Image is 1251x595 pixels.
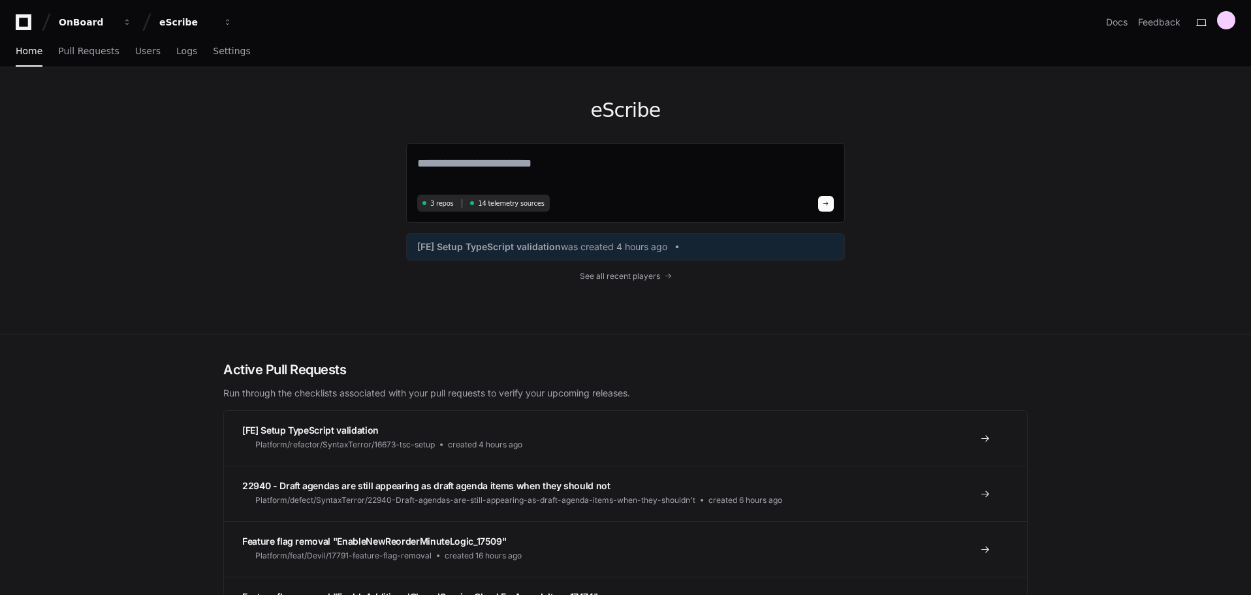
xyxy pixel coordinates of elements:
[223,387,1028,400] p: Run through the checklists associated with your pull requests to verify your upcoming releases.
[16,47,42,55] span: Home
[176,37,197,67] a: Logs
[406,99,845,122] h1: eScribe
[59,16,115,29] div: OnBoard
[448,440,522,450] span: created 4 hours ago
[176,47,197,55] span: Logs
[255,551,432,561] span: Platform/feat/Devil/17791-feature-flag-removal
[16,37,42,67] a: Home
[154,10,238,34] button: eScribe
[213,37,250,67] a: Settings
[1138,16,1180,29] button: Feedback
[224,521,1027,577] a: Feature flag removal "EnableNewReorderMinuteLogic_17509"Platform/feat/Devil/17791-feature-flag-re...
[430,199,454,208] span: 3 repos
[561,240,667,253] span: was created 4 hours ago
[54,10,137,34] button: OnBoard
[224,466,1027,521] a: 22940 - Draft agendas are still appearing as draft agenda items when they should notPlatform/defe...
[213,47,250,55] span: Settings
[223,361,1028,379] h2: Active Pull Requests
[406,271,845,281] a: See all recent players
[242,536,506,547] span: Feature flag removal "EnableNewReorderMinuteLogic_17509"
[580,271,660,281] span: See all recent players
[135,37,161,67] a: Users
[58,47,119,55] span: Pull Requests
[159,16,215,29] div: eScribe
[445,551,522,561] span: created 16 hours ago
[708,495,782,506] span: created 6 hours ago
[242,425,379,436] span: [FE] Setup TypeScript validation
[255,440,435,450] span: Platform/refactor/SyntaxTerror/16673-tsc-setup
[417,240,561,253] span: [FE] Setup TypeScript validation
[255,495,695,506] span: Platform/defect/SyntaxTerror/22940-Draft-agendas-are-still-appearing-as-draft-agenda-items-when-t...
[135,47,161,55] span: Users
[478,199,544,208] span: 14 telemetry sources
[417,240,834,253] a: [FE] Setup TypeScript validationwas created 4 hours ago
[224,411,1027,466] a: [FE] Setup TypeScript validationPlatform/refactor/SyntaxTerror/16673-tsc-setupcreated 4 hours ago
[1106,16,1128,29] a: Docs
[242,480,610,491] span: 22940 - Draft agendas are still appearing as draft agenda items when they should not
[58,37,119,67] a: Pull Requests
